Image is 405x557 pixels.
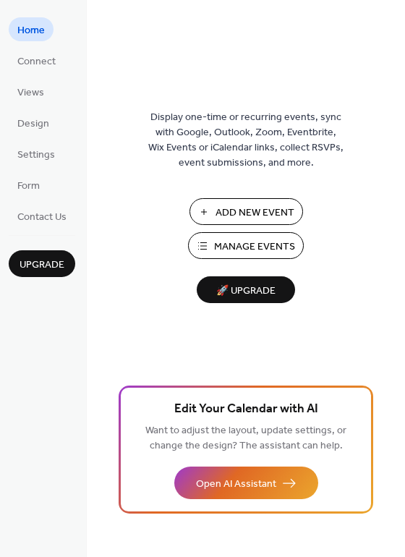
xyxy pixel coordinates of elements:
[17,179,40,194] span: Form
[9,173,48,197] a: Form
[188,232,304,259] button: Manage Events
[174,467,318,499] button: Open AI Assistant
[20,258,64,273] span: Upgrade
[9,17,54,41] a: Home
[174,399,318,420] span: Edit Your Calendar with AI
[17,85,44,101] span: Views
[205,281,286,301] span: 🚀 Upgrade
[9,48,64,72] a: Connect
[148,110,344,171] span: Display one-time or recurring events, sync with Google, Outlook, Zoom, Eventbrite, Wix Events or ...
[17,210,67,225] span: Contact Us
[17,148,55,163] span: Settings
[145,421,346,456] span: Want to adjust the layout, update settings, or change the design? The assistant can help.
[216,205,294,221] span: Add New Event
[17,23,45,38] span: Home
[189,198,303,225] button: Add New Event
[196,477,276,492] span: Open AI Assistant
[214,239,295,255] span: Manage Events
[9,250,75,277] button: Upgrade
[17,116,49,132] span: Design
[9,204,75,228] a: Contact Us
[17,54,56,69] span: Connect
[9,142,64,166] a: Settings
[197,276,295,303] button: 🚀 Upgrade
[9,111,58,135] a: Design
[9,80,53,103] a: Views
